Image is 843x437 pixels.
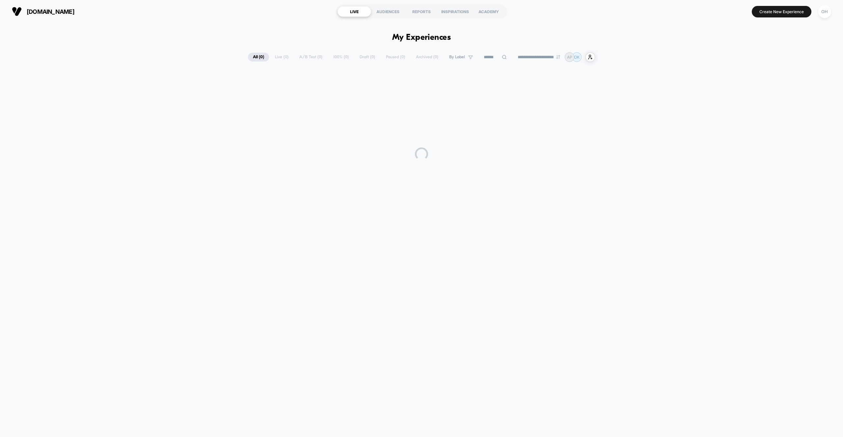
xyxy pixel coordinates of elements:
[816,5,833,18] button: OH
[556,55,560,59] img: end
[248,53,269,62] span: All ( 0 )
[472,6,505,17] div: ACADEMY
[567,55,572,60] p: AP
[338,6,371,17] div: LIVE
[818,5,831,18] div: OH
[574,55,580,60] p: OK
[10,6,76,17] button: [DOMAIN_NAME]
[438,6,472,17] div: INSPIRATIONS
[371,6,405,17] div: AUDIENCES
[405,6,438,17] div: REPORTS
[27,8,74,15] span: [DOMAIN_NAME]
[392,33,451,42] h1: My Experiences
[12,7,22,16] img: Visually logo
[449,55,465,60] span: By Label
[752,6,811,17] button: Create New Experience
